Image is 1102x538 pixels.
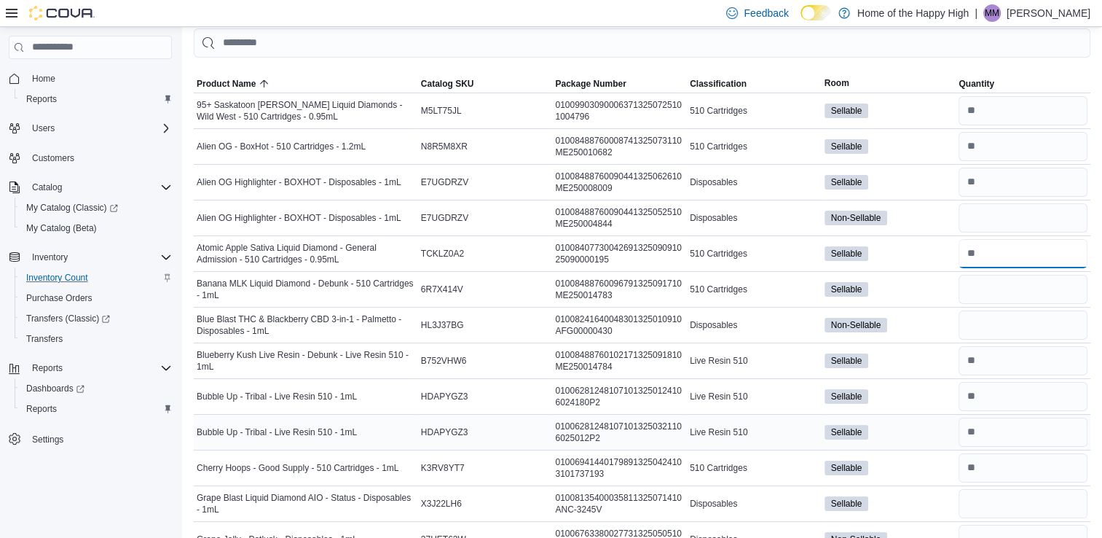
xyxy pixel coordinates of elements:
[197,313,415,337] span: Blue Blast THC & Blackberry CBD 3-in-1 - Palmetto - Disposables - 1mL
[552,203,687,233] div: 01008488760090441325052510ME250004844
[690,212,737,224] span: Disposables
[824,496,869,511] span: Sellable
[421,78,474,90] span: Catalog SKU
[690,426,747,438] span: Live Resin 510
[197,391,357,402] span: Bubble Up - Tribal - Live Resin 510 - 1mL
[26,120,60,137] button: Users
[831,140,862,153] span: Sellable
[690,498,737,510] span: Disposables
[26,429,172,448] span: Settings
[690,391,747,402] span: Live Resin 510
[421,248,464,260] span: TCKLZ0A2
[831,283,862,296] span: Sellable
[26,70,61,87] a: Home
[690,284,747,295] span: 510 Cartridges
[690,105,747,117] span: 510 Cartridges
[552,75,687,93] button: Package Number
[421,284,463,295] span: 6R7X414V
[824,318,888,332] span: Non-Sellable
[824,354,869,368] span: Sellable
[20,289,98,307] a: Purchase Orders
[197,349,415,373] span: Blueberry Kush Live Resin - Debunk - Live Resin 510 - 1mL
[421,462,465,474] span: K3RV8YT7
[421,319,464,331] span: HL3J37BG
[20,330,68,348] a: Transfers
[15,378,178,399] a: Dashboards
[197,278,415,301] span: Banana MLK Liquid Diamond - Debunk - 510 Cartridges - 1mL
[687,75,822,93] button: Classification
[26,179,68,196] button: Catalog
[824,211,888,225] span: Non-Sellable
[831,426,862,439] span: Sellable
[26,313,110,324] span: Transfers (Classic)
[20,90,63,108] a: Reports
[15,268,178,288] button: Inventory Count
[32,152,74,164] span: Customers
[32,122,55,134] span: Users
[26,69,172,87] span: Home
[831,247,862,260] span: Sellable
[32,182,62,193] span: Catalog
[956,75,1090,93] button: Quantity
[3,177,178,198] button: Catalog
[32,252,68,263] span: Inventory
[824,389,869,404] span: Sellable
[26,249,172,266] span: Inventory
[20,269,172,286] span: Inventory Count
[15,288,178,308] button: Purchase Orders
[26,403,57,415] span: Reports
[690,319,737,331] span: Disposables
[3,147,178,168] button: Customers
[800,5,831,20] input: Dark Mode
[552,96,687,125] div: 010099030900063713250725101004796
[3,358,178,378] button: Reports
[26,359,172,377] span: Reports
[26,359,68,377] button: Reports
[20,199,172,217] span: My Catalog (Classic)
[1007,4,1090,22] p: [PERSON_NAME]
[552,418,687,447] div: 010062812481071013250321106025012P2
[197,462,398,474] span: Cherry Hoops - Good Supply - 510 Cartridges - 1mL
[552,311,687,340] div: 01008241640048301325010910AFG00000430
[831,176,862,189] span: Sellable
[555,78,626,90] span: Package Number
[690,141,747,152] span: 510 Cartridges
[831,461,862,475] span: Sellable
[20,310,172,327] span: Transfers (Classic)
[15,399,178,419] button: Reports
[20,289,172,307] span: Purchase Orders
[194,75,418,93] button: Product Name
[20,269,94,286] a: Inventory Count
[552,453,687,483] div: 010069414401798913250424103101737193
[959,78,994,90] span: Quantity
[26,383,84,394] span: Dashboards
[20,310,116,327] a: Transfers (Classic)
[26,431,69,448] a: Settings
[15,198,178,218] a: My Catalog (Classic)
[194,28,1090,58] input: This is a search bar. After typing your query, hit enter to filter the results lower in the page.
[983,4,1001,22] div: Misha Marchuk
[3,247,178,268] button: Inventory
[20,90,172,108] span: Reports
[421,391,468,402] span: HDAPYGZ3
[831,354,862,367] span: Sellable
[421,105,462,117] span: M5LT75JL
[20,380,90,397] a: Dashboards
[824,461,869,475] span: Sellable
[20,219,103,237] a: My Catalog (Beta)
[552,239,687,268] div: 0100840773004269132509091025090000195
[197,141,366,152] span: Alien OG - BoxHot - 510 Cartridges - 1.2mL
[985,4,999,22] span: MM
[824,175,869,190] span: Sellable
[421,212,468,224] span: E7UGDRZV
[32,362,63,374] span: Reports
[421,355,467,367] span: B752VHW6
[552,132,687,161] div: 01008488760008741325073110ME250010682
[197,426,357,438] span: Bubble Up - Tribal - Live Resin 510 - 1mL
[831,211,881,225] span: Non-Sellable
[26,149,80,167] a: Customers
[3,118,178,139] button: Users
[690,78,747,90] span: Classification
[197,242,415,265] span: Atomic Apple Sativa Liquid Diamond - General Admission - 510 Cartridges - 0.95mL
